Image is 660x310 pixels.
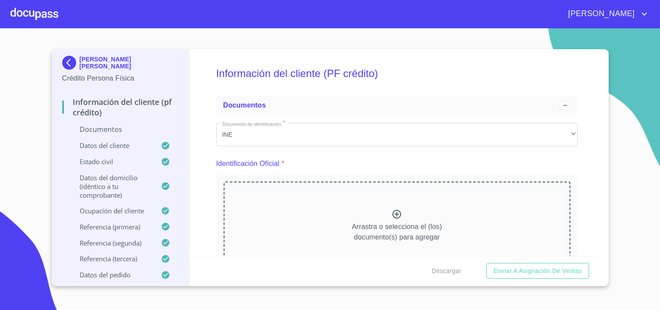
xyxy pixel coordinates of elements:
span: [PERSON_NAME] [562,7,639,21]
p: Información del cliente (PF crédito) [62,97,179,118]
img: Docupass spot blue [62,56,80,70]
div: Documentos [216,95,578,116]
span: Documentos [223,101,266,109]
p: Datos del cliente [62,141,161,150]
p: Ocupación del Cliente [62,206,161,215]
button: Descargar [428,263,465,279]
span: Enviar a Asignación de Ventas [493,266,582,276]
p: Referencia (primera) [62,222,161,231]
p: Referencia (tercera) [62,254,161,263]
p: Identificación Oficial [216,158,280,169]
p: Datos del domicilio (idéntico a tu comprobante) [62,173,161,199]
button: account of current user [562,7,650,21]
p: Arrastra o selecciona el (los) documento(s) para agregar [352,222,442,243]
div: [PERSON_NAME] [PERSON_NAME] [62,56,179,73]
p: Referencia (segunda) [62,239,161,247]
p: Documentos [62,125,179,134]
h5: Información del cliente (PF crédito) [216,56,578,91]
p: Crédito Persona Física [62,73,179,84]
div: INE [216,123,578,146]
p: Datos del pedido [62,270,161,279]
button: Enviar a Asignación de Ventas [486,263,589,279]
p: [PERSON_NAME] [PERSON_NAME] [80,56,179,70]
p: Estado Civil [62,157,161,166]
span: Descargar [432,266,461,276]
